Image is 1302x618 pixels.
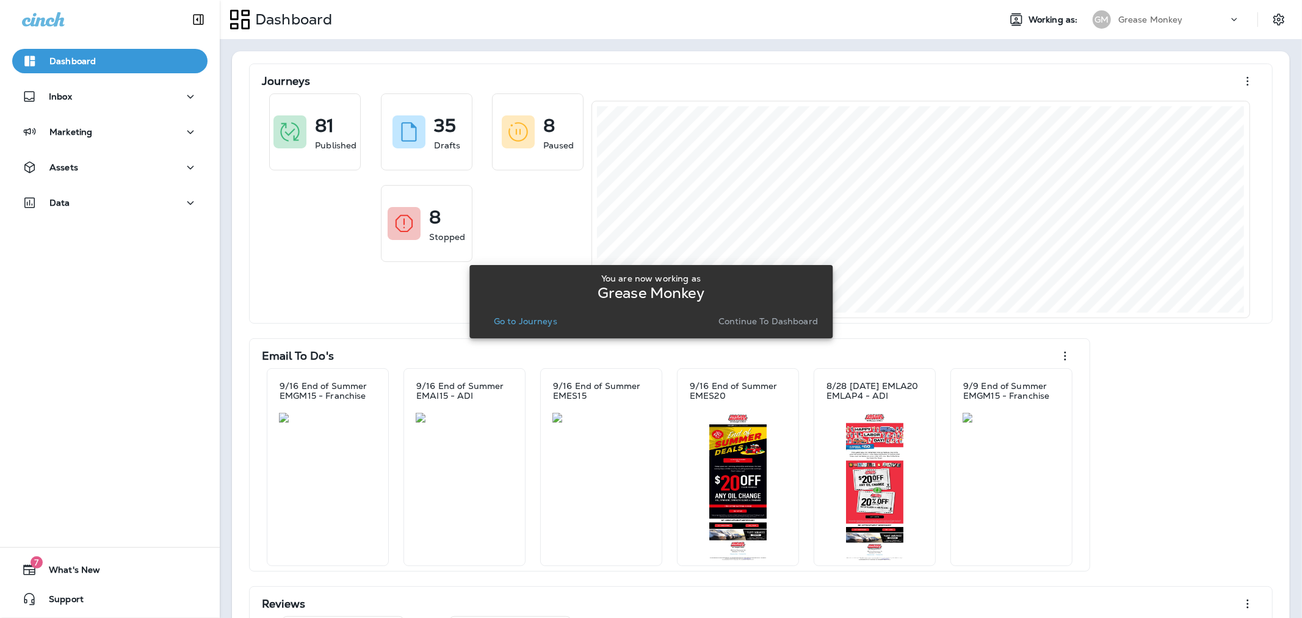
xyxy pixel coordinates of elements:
p: Journeys [262,75,310,87]
p: Drafts [434,139,461,151]
p: Dashboard [49,56,96,66]
p: You are now working as [601,274,701,283]
button: Support [12,587,208,611]
p: Dashboard [250,10,332,29]
img: 7f5e05a5-1d93-4663-a27f-549299b2b4db.jpg [826,413,924,561]
p: Marketing [49,127,92,137]
button: Collapse Sidebar [181,7,215,32]
p: Grease Monkey [1118,15,1183,24]
p: Reviews [262,598,305,610]
span: 7 [31,556,43,569]
img: 6f45cc7e-94c9-48ef-b4ee-53b47362bf81.jpg [279,413,377,423]
button: Continue to Dashboard [714,313,823,330]
p: 9/16 End of Summer EMAI15 - ADI [416,381,513,401]
button: Go to Journeys [489,313,562,330]
img: faa87f0a-508a-485c-b46d-0f7bacbdf70f.jpg [416,413,513,423]
p: Published [315,139,356,151]
p: Grease Monkey [598,288,704,298]
button: Marketing [12,120,208,144]
span: What's New [37,565,100,580]
p: Go to Journeys [494,316,557,326]
span: Working as: [1029,15,1080,25]
p: 9/9 End of Summer EMGM15 - Franchise [963,381,1060,401]
span: Support [37,594,84,609]
p: 35 [434,120,456,132]
button: Dashboard [12,49,208,73]
p: Inbox [49,92,72,101]
img: 8b7b649f-b2c4-42f3-958d-517aebaef4e8.jpg [963,413,1060,423]
p: Continue to Dashboard [718,316,818,326]
button: Inbox [12,84,208,109]
button: Assets [12,155,208,180]
button: Data [12,191,208,215]
p: 8/28 [DATE] EMLA20 EMLAP4 - ADI [826,381,923,401]
p: Email To Do's [262,350,334,362]
button: Settings [1268,9,1290,31]
p: Data [49,198,70,208]
p: 9/16 End of Summer EMGM15 - Franchise [280,381,376,401]
button: 7What's New [12,558,208,582]
p: 81 [315,120,334,132]
p: Stopped [429,231,465,243]
p: 8 [429,211,441,224]
p: Assets [49,162,78,172]
div: GM [1093,10,1111,29]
